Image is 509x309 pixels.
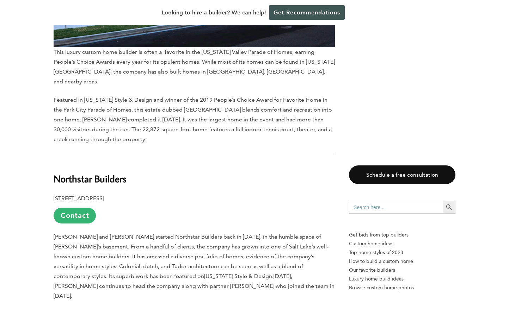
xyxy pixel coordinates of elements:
span: Featured in [US_STATE] Style & Design and winner of the 2019 People’s Choice Award for Favorite H... [54,96,332,143]
svg: Search [445,203,453,211]
a: Get Recommendations [269,5,345,20]
b: [STREET_ADDRESS] [54,195,104,202]
a: Browse custom home photos [349,283,455,292]
iframe: Drift Widget Chat Controller [374,258,501,301]
a: Custom home ideas [349,239,455,248]
input: Search here... [349,201,443,214]
span: [US_STATE] Style & Design. [204,273,274,279]
a: Contact [54,208,96,223]
span: [DATE], [PERSON_NAME] continues to head the company along with partner [PERSON_NAME] who joined t... [54,273,335,299]
a: Our favorite builders [349,266,455,275]
a: Schedule a free consultation [349,165,455,184]
a: Top home styles of 2023 [349,248,455,257]
a: Luxury home build ideas [349,275,455,283]
span: [PERSON_NAME] and [PERSON_NAME] started Northstar Builders back in [DATE], in the humble space of... [54,233,329,279]
b: Northstar Builders [54,172,127,185]
p: Get bids from top builders [349,231,455,239]
a: How to build a custom home [349,257,455,266]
